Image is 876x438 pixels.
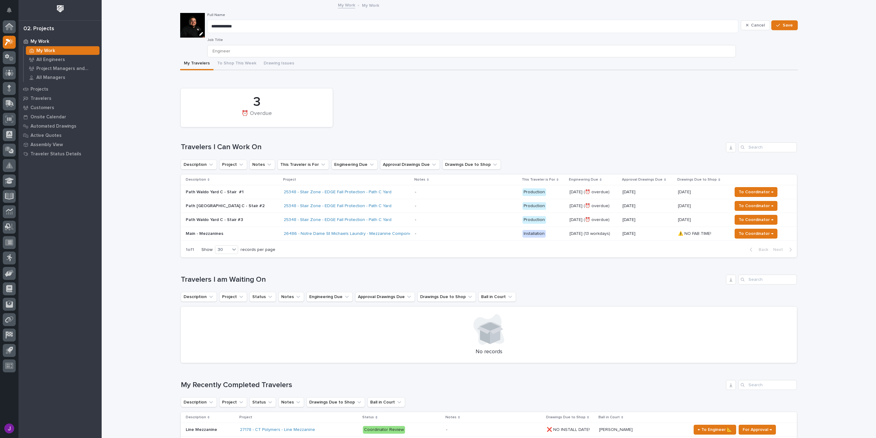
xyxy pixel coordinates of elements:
p: [DATE] (⏰ overdue) [570,203,618,209]
p: Project [239,414,252,421]
button: Notes [249,160,275,170]
p: Description [186,176,206,183]
a: Customers [18,103,102,112]
p: records per page [241,247,275,252]
p: Path [GEOGRAPHIC_DATA] C - Stair #2 [186,203,279,209]
div: - [415,203,416,209]
tr: Path [GEOGRAPHIC_DATA] C - Stair #225348 - Stair Zone - EDGE Fall Protection - Path C Yard - Prod... [181,199,797,213]
a: Project Managers and Engineers [24,64,102,73]
div: Production [522,188,546,196]
a: Traveler Status Details [18,149,102,158]
tr: Path Waldo Yard C - Stair #325348 - Stair Zone - EDGE Fall Protection - Path C Yard - Production[... [181,213,797,227]
div: Production [522,216,546,224]
p: Path Waldo Yard C - Stair #1 [186,190,279,195]
button: Notifications [3,4,16,17]
p: Description [186,414,206,421]
button: Status [249,292,276,302]
button: Project [219,397,247,407]
a: 25348 - Stair Zone - EDGE Fall Protection - Path C Yard [284,217,391,223]
button: Status [249,397,276,407]
div: - [415,190,416,195]
span: Job Title [207,38,223,42]
div: 3 [191,94,322,110]
p: All Engineers [36,57,65,63]
a: Projects [18,84,102,94]
input: Search [738,380,797,390]
p: Main - Mezzanines [186,231,279,236]
button: Drawings Due to Shop [417,292,476,302]
p: [DATE] [623,190,673,195]
button: Back [745,247,771,252]
button: Description [181,160,217,170]
h1: Travelers I am Waiting On [181,275,724,284]
a: Onsite Calendar [18,112,102,121]
span: Next [773,247,787,252]
button: Notes [278,292,304,302]
span: ← To Engineer 📐 [698,426,732,433]
button: Ball in Court [367,397,405,407]
button: This Traveler is For [278,160,329,170]
button: To Coordinator → [735,187,777,197]
div: ⏰ Overdue [191,110,322,123]
div: Installation [522,230,546,238]
p: Onsite Calendar [30,114,66,120]
p: [DATE] [623,217,673,223]
button: Project [219,292,247,302]
p: Drawings Due to Shop [546,414,586,421]
p: ⚠️ NO FAB TIME! [678,230,712,236]
button: To Coordinator → [735,229,777,239]
p: Status [362,414,374,421]
a: All Engineers [24,55,102,64]
input: Search [738,142,797,152]
div: Notifications [8,7,16,17]
p: [DATE] (13 workdays) [570,231,618,236]
div: Coordinator Review [363,426,405,434]
p: [DATE] [623,231,673,236]
button: My Travelers [180,57,213,70]
button: Drawings Due to Shop [442,160,501,170]
p: ❌ NO INSTALL DATE! [547,426,591,432]
button: Drawings Due to Shop [306,397,365,407]
span: To Coordinator → [739,230,773,237]
a: 27178 - CT Polymers - Line Mezzanine [240,427,315,432]
p: My Work [362,2,379,8]
button: To Coordinator → [735,201,777,211]
button: Notes [278,397,304,407]
p: Travelers [30,96,51,101]
button: Description [181,292,217,302]
p: No records [188,349,789,355]
p: This Traveler is For [522,176,555,183]
div: 02. Projects [23,26,54,32]
p: Notes [414,176,425,183]
span: Cancel [751,23,765,28]
p: [DATE] [678,202,692,209]
button: To Shop This Week [213,57,260,70]
a: Travelers [18,94,102,103]
a: 25348 - Stair Zone - EDGE Fall Protection - Path C Yard [284,190,391,195]
button: Next [771,247,797,252]
button: Drawing Issues [260,57,298,70]
h1: Travelers I Can Work On [181,143,724,152]
a: Assembly View [18,140,102,149]
p: Engineering Due [569,176,598,183]
p: [DATE] [623,203,673,209]
tr: Line MezzanineLine Mezzanine 27178 - CT Polymers - Line Mezzanine Coordinator Review- ❌ NO INSTAL... [181,423,797,437]
button: To Coordinator → [735,215,777,225]
p: Active Quotes [30,133,62,138]
button: Project [219,160,247,170]
button: ← To Engineer 📐 [694,425,736,435]
p: Show [201,247,213,252]
button: Cancel [741,20,770,30]
a: Automated Drawings [18,121,102,131]
div: - [446,427,447,432]
p: [DATE] (⏰ overdue) [570,217,618,223]
p: [DATE] (⏰ overdue) [570,190,618,195]
p: Project [283,176,296,183]
p: Line Mezzanine [186,426,218,432]
button: Engineering Due [331,160,378,170]
p: All Managers [36,75,65,80]
p: Customers [30,105,54,111]
button: Description [181,397,217,407]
